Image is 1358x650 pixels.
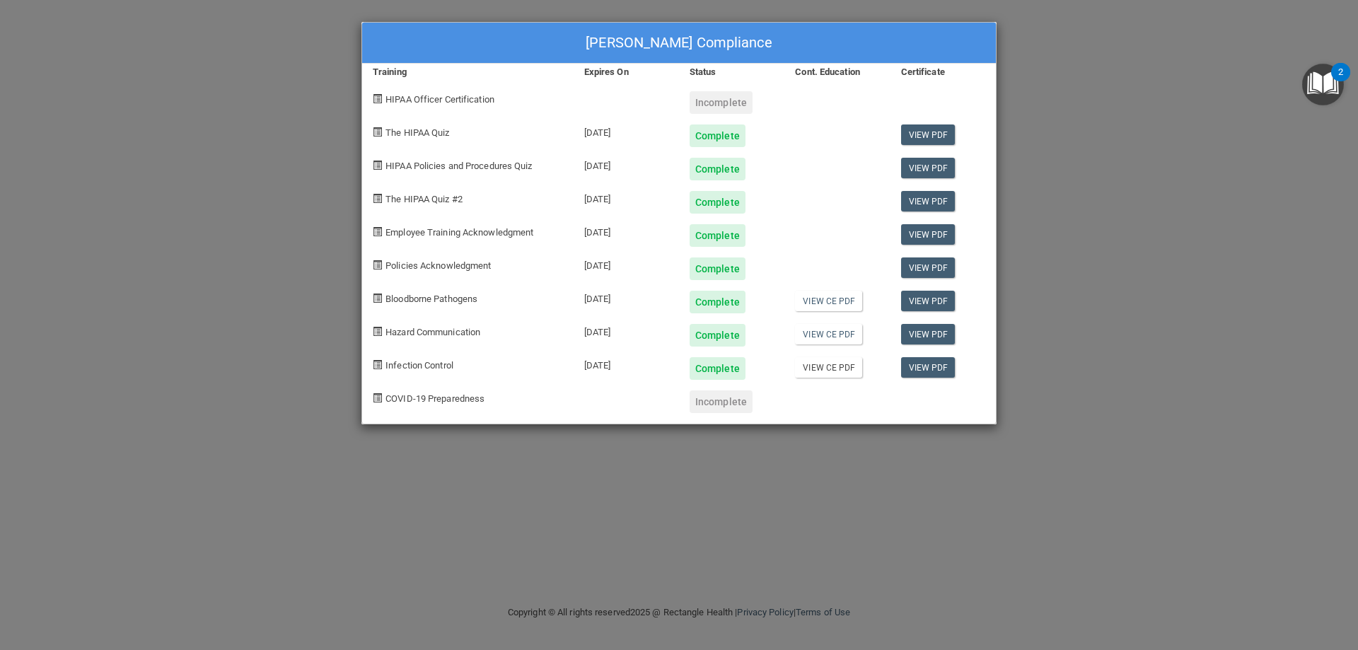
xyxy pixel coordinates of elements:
a: View PDF [901,158,956,178]
div: Training [362,64,574,81]
span: Employee Training Acknowledgment [385,227,533,238]
div: Complete [690,357,745,380]
a: View PDF [901,124,956,145]
div: [DATE] [574,280,679,313]
a: View CE PDF [795,357,862,378]
a: View PDF [901,224,956,245]
div: Complete [690,124,745,147]
div: Complete [690,224,745,247]
div: Complete [690,291,745,313]
span: Hazard Communication [385,327,480,337]
div: [DATE] [574,147,679,180]
a: View PDF [901,357,956,378]
div: Complete [690,158,745,180]
span: HIPAA Policies and Procedures Quiz [385,161,532,171]
div: Incomplete [690,91,753,114]
div: [DATE] [574,247,679,280]
div: Certificate [890,64,996,81]
a: View CE PDF [795,291,862,311]
div: Expires On [574,64,679,81]
span: The HIPAA Quiz [385,127,449,138]
span: Policies Acknowledgment [385,260,491,271]
div: Cont. Education [784,64,890,81]
span: Bloodborne Pathogens [385,294,477,304]
div: [DATE] [574,313,679,347]
div: [DATE] [574,347,679,380]
div: [DATE] [574,114,679,147]
span: Infection Control [385,360,453,371]
div: Complete [690,324,745,347]
div: Complete [690,257,745,280]
div: 2 [1338,72,1343,91]
div: [PERSON_NAME] Compliance [362,23,996,64]
span: The HIPAA Quiz #2 [385,194,463,204]
a: View PDF [901,324,956,344]
a: View PDF [901,257,956,278]
span: COVID-19 Preparedness [385,393,484,404]
a: View PDF [901,291,956,311]
button: Open Resource Center, 2 new notifications [1302,64,1344,105]
a: View CE PDF [795,324,862,344]
span: HIPAA Officer Certification [385,94,494,105]
a: View PDF [901,191,956,211]
div: Status [679,64,784,81]
div: [DATE] [574,214,679,247]
div: Complete [690,191,745,214]
div: [DATE] [574,180,679,214]
div: Incomplete [690,390,753,413]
